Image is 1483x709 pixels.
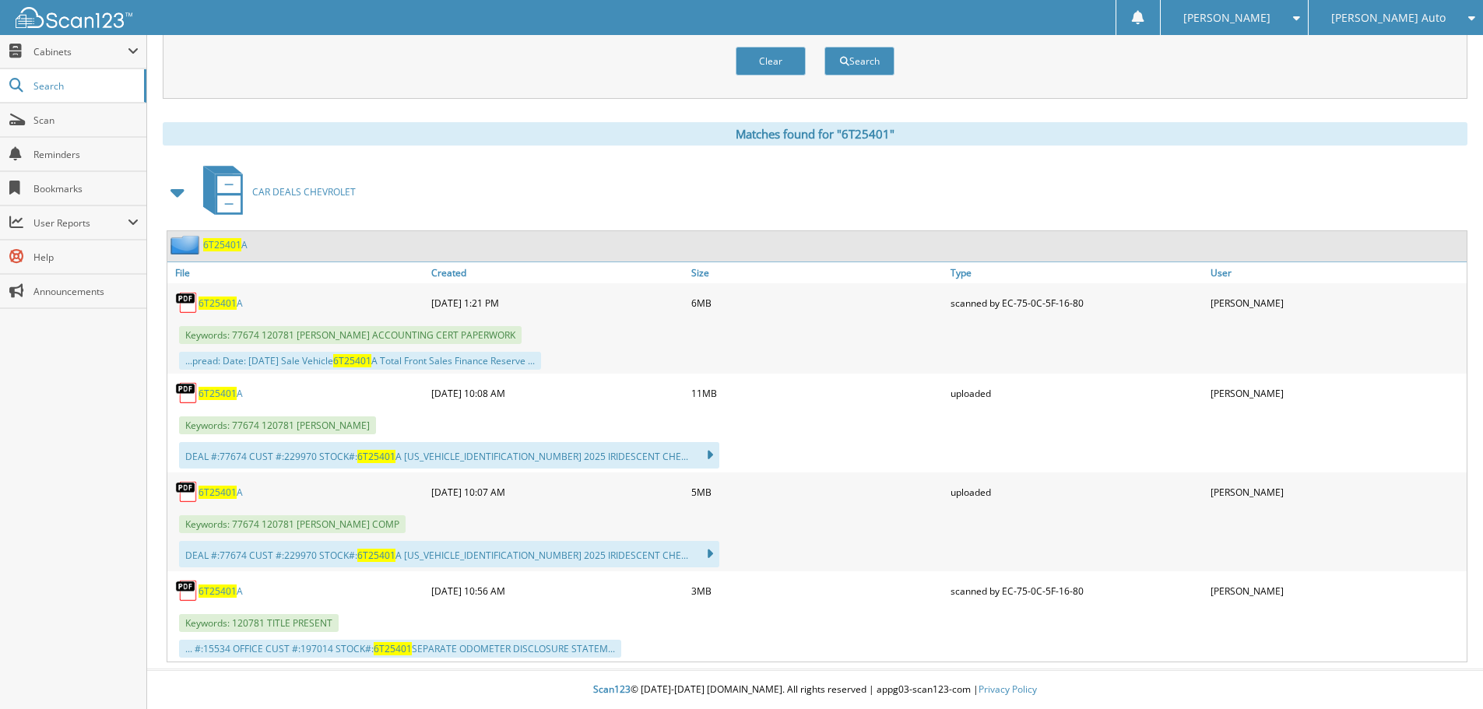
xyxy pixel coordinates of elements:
[333,354,371,367] span: 6T25401
[947,476,1207,507] div: uploaded
[179,352,541,370] div: ...pread: Date: [DATE] Sale Vehicle A Total Front Sales Finance Reserve ...
[203,238,241,251] span: 6T25401
[175,291,199,314] img: PDF.png
[33,216,128,230] span: User Reports
[199,297,243,310] a: 6T25401A
[736,47,806,75] button: Clear
[199,387,243,400] a: 6T25401A
[179,541,719,567] div: DEAL #:77674 CUST #:229970 STOCK#: A [US_VEHICLE_IDENTIFICATION_NUMBER] 2025 IRIDESCENT CHE...
[1207,575,1467,606] div: [PERSON_NAME]
[175,381,199,405] img: PDF.png
[203,238,248,251] a: 6T25401A
[427,262,687,283] a: Created
[33,251,139,264] span: Help
[33,79,136,93] span: Search
[179,416,376,434] span: Keywords: 77674 120781 [PERSON_NAME]
[824,47,894,75] button: Search
[199,584,243,598] a: 6T25401A
[16,7,132,28] img: scan123-logo-white.svg
[33,45,128,58] span: Cabinets
[1207,262,1467,283] a: User
[687,377,947,409] div: 11MB
[357,450,395,463] span: 6T25401
[1331,13,1446,23] span: [PERSON_NAME] Auto
[427,287,687,318] div: [DATE] 1:21 PM
[1207,287,1467,318] div: [PERSON_NAME]
[947,262,1207,283] a: Type
[427,575,687,606] div: [DATE] 10:56 AM
[33,182,139,195] span: Bookmarks
[170,235,203,254] img: folder2.png
[687,262,947,283] a: Size
[687,575,947,606] div: 3MB
[33,285,139,298] span: Announcements
[979,683,1037,696] a: Privacy Policy
[427,476,687,507] div: [DATE] 10:07 AM
[167,262,427,283] a: File
[947,377,1207,409] div: uploaded
[175,480,199,504] img: PDF.png
[199,486,237,499] span: 6T25401
[33,148,139,161] span: Reminders
[175,579,199,602] img: PDF.png
[199,486,243,499] a: 6T25401A
[179,640,621,658] div: ... #:15534 OFFICE CUST #:197014 STOCK#: SEPARATE ODOMETER DISCLOSURE STATEM...
[593,683,631,696] span: Scan123
[252,185,356,198] span: CAR DEALS CHEVROLET
[179,442,719,469] div: DEAL #:77674 CUST #:229970 STOCK#: A [US_VEHICLE_IDENTIFICATION_NUMBER] 2025 IRIDESCENT CHE...
[1207,476,1467,507] div: [PERSON_NAME]
[33,114,139,127] span: Scan
[163,122,1467,146] div: Matches found for "6T25401"
[357,549,395,562] span: 6T25401
[179,326,522,344] span: Keywords: 77674 120781 [PERSON_NAME] ACCOUNTING CERT PAPERWORK
[687,287,947,318] div: 6MB
[199,584,237,598] span: 6T25401
[947,575,1207,606] div: scanned by EC-75-0C-5F-16-80
[199,387,237,400] span: 6T25401
[1183,13,1270,23] span: [PERSON_NAME]
[179,614,339,632] span: Keywords: 120781 TITLE PRESENT
[1405,634,1483,709] iframe: Chat Widget
[947,287,1207,318] div: scanned by EC-75-0C-5F-16-80
[687,476,947,507] div: 5MB
[1207,377,1467,409] div: [PERSON_NAME]
[199,297,237,310] span: 6T25401
[179,515,406,533] span: Keywords: 77674 120781 [PERSON_NAME] COMP
[194,161,356,223] a: CAR DEALS CHEVROLET
[427,377,687,409] div: [DATE] 10:08 AM
[147,671,1483,709] div: © [DATE]-[DATE] [DOMAIN_NAME]. All rights reserved | appg03-scan123-com |
[374,642,412,655] span: 6T25401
